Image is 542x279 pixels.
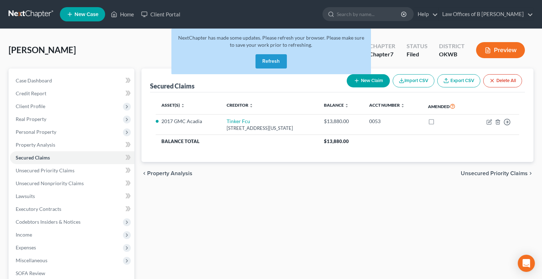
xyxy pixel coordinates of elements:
span: Codebtors Insiders & Notices [16,219,81,225]
button: Refresh [255,54,287,69]
div: Secured Claims [150,82,195,90]
div: 0053 [369,118,417,125]
a: Property Analysis [10,138,134,151]
span: Secured Claims [16,154,50,161]
th: Balance Total [156,135,318,148]
span: SOFA Review [16,270,45,276]
div: Status [407,42,428,50]
span: $13,880.00 [324,138,349,144]
button: New Claim [347,74,390,87]
a: Balance unfold_more [324,102,349,108]
a: Help [414,8,438,21]
span: Expenses [16,244,36,250]
li: 2017 GMC Acadia [161,118,215,125]
i: chevron_right [528,171,533,176]
div: Chapter [369,42,395,50]
button: Import CSV [393,74,434,87]
a: Unsecured Priority Claims [10,164,134,177]
button: Delete All [483,74,522,87]
span: Unsecured Priority Claims [16,167,74,173]
span: Lawsuits [16,193,35,199]
div: [STREET_ADDRESS][US_STATE] [227,125,313,132]
span: Property Analysis [147,171,192,176]
a: Secured Claims [10,151,134,164]
a: Tinker Fcu [227,118,250,124]
span: Income [16,232,32,238]
a: Law Offices of B [PERSON_NAME] [439,8,533,21]
span: Property Analysis [16,142,55,148]
span: Personal Property [16,129,56,135]
i: unfold_more [181,103,185,108]
div: $13,880.00 [324,118,358,125]
span: [PERSON_NAME] [9,45,76,55]
a: Unsecured Nonpriority Claims [10,177,134,190]
a: Asset(s) unfold_more [161,102,185,108]
div: Filed [407,50,428,59]
span: Case Dashboard [16,77,52,83]
span: Executory Contracts [16,206,61,212]
a: Client Portal [138,8,184,21]
span: Client Profile [16,103,45,109]
span: Credit Report [16,90,46,96]
button: Unsecured Priority Claims chevron_right [461,171,533,176]
i: unfold_more [249,103,253,108]
a: Acct Number unfold_more [369,102,405,108]
i: unfold_more [401,103,405,108]
button: chevron_left Property Analysis [141,171,192,176]
a: Creditor unfold_more [227,102,253,108]
span: 7 [390,51,393,57]
a: Executory Contracts [10,203,134,215]
th: Amended [422,98,471,115]
a: Credit Report [10,87,134,100]
span: NextChapter has made some updates. Please refresh your browser. Please make sure to save your wor... [178,35,364,48]
a: Lawsuits [10,190,134,203]
input: Search by name... [337,7,402,21]
a: Export CSV [437,74,480,87]
span: Unsecured Priority Claims [461,171,528,176]
div: Chapter [369,50,395,59]
div: District [439,42,465,50]
span: Unsecured Nonpriority Claims [16,180,84,186]
a: Case Dashboard [10,74,134,87]
div: OKWB [439,50,465,59]
a: Home [107,8,138,21]
span: Real Property [16,116,46,122]
span: New Case [74,12,98,17]
span: Miscellaneous [16,257,47,263]
i: unfold_more [345,103,349,108]
div: Open Intercom Messenger [518,255,535,272]
i: chevron_left [141,171,147,176]
button: Preview [476,42,525,58]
